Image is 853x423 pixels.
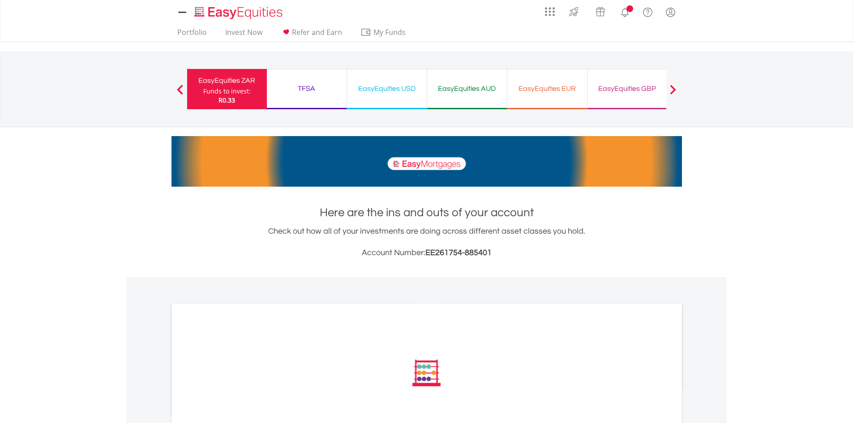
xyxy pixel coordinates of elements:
div: EasyEquities GBP [593,82,662,95]
a: Refer and Earn [277,28,346,42]
a: Home page [191,2,286,20]
a: FAQ's and Support [636,2,659,20]
a: Portfolio [174,28,210,42]
div: Funds to invest: [203,87,251,96]
img: EasyMortage Promotion Banner [171,136,682,187]
div: EasyEquities USD [352,82,421,95]
img: grid-menu-icon.svg [545,7,555,17]
span: EE261754-885401 [425,248,492,257]
h1: Here are the ins and outs of your account [171,205,682,221]
img: vouchers-v2.svg [593,4,608,19]
button: Previous [171,89,189,98]
span: Refer and Earn [292,27,342,37]
a: My Profile [659,2,682,22]
div: EasyEquities EUR [513,82,582,95]
div: Check out how all of your investments are doing across different asset classes you hold. [171,225,682,259]
span: My Funds [360,26,419,38]
a: AppsGrid [539,2,561,17]
img: thrive-v2.svg [566,4,581,19]
a: Invest Now [222,28,266,42]
h3: Account Number: [171,247,682,259]
a: Notifications [613,2,636,20]
div: EasyEquities ZAR [193,74,261,87]
button: Next [664,89,682,98]
div: EasyEquities AUD [433,82,502,95]
img: EasyEquities_Logo.png [193,5,286,20]
a: Vouchers [587,2,613,19]
div: TFSA [272,82,341,95]
span: R0.33 [219,96,235,104]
